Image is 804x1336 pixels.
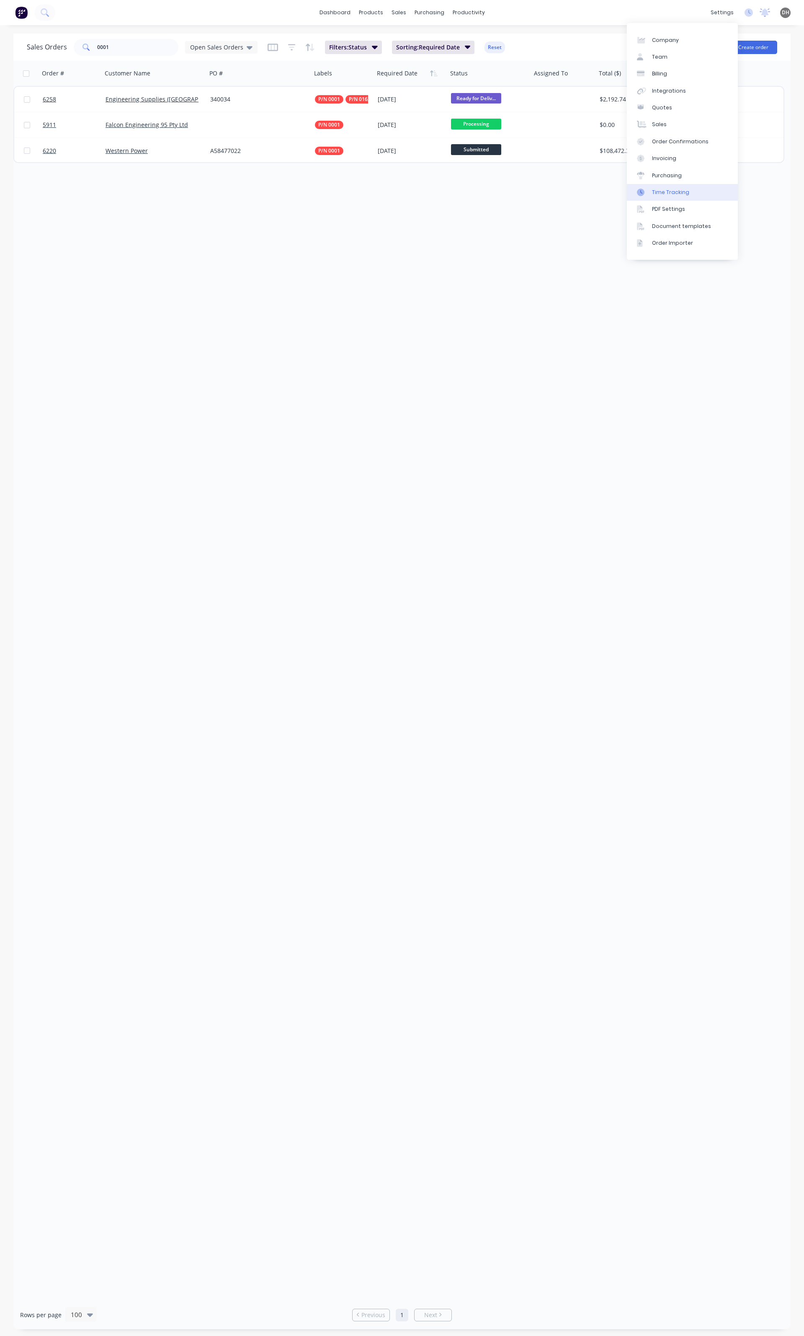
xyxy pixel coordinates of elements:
[652,155,676,162] div: Invoicing
[318,147,340,155] span: P/N 0001
[396,43,460,52] span: Sorting: Required Date
[210,147,303,155] div: A58477022
[106,121,188,129] a: Falcon Engineering 95 Pty Ltd
[106,147,148,155] a: Western Power
[627,235,738,251] a: Order Importer
[451,93,501,104] span: Ready for Deliv...
[652,121,667,128] div: Sales
[361,1311,385,1319] span: Previous
[378,121,444,129] div: [DATE]
[355,6,387,19] div: products
[105,69,150,78] div: Customer Name
[209,69,223,78] div: PO #
[20,1311,62,1319] span: Rows per page
[329,43,367,52] span: Filters: Status
[450,69,468,78] div: Status
[599,69,621,78] div: Total ($)
[652,104,672,111] div: Quotes
[318,95,340,104] span: P/N 0001
[652,172,682,179] div: Purchasing
[378,147,444,155] div: [DATE]
[325,41,382,54] button: Filters:Status
[534,69,568,78] div: Assigned To
[410,6,448,19] div: purchasing
[353,1311,389,1319] a: Previous page
[627,184,738,201] a: Time Tracking
[600,95,665,104] div: $2,192.74
[652,239,693,247] div: Order Importer
[652,223,711,230] div: Document templates
[349,95,371,104] span: P/N 0162
[43,87,106,112] a: 6258
[627,218,738,235] a: Document templates
[627,167,738,184] a: Purchasing
[652,70,667,78] div: Billing
[652,87,686,95] div: Integrations
[396,1309,408,1321] a: Page 1 is your current page
[652,189,689,196] div: Time Tracking
[190,43,243,52] span: Open Sales Orders
[484,41,505,53] button: Reset
[627,83,738,99] a: Integrations
[387,6,410,19] div: sales
[627,201,738,217] a: PDF Settings
[97,39,179,56] input: Search...
[210,95,303,104] div: 340034
[600,121,665,129] div: $0.00
[729,41,777,54] button: Create order
[448,6,489,19] div: productivity
[106,95,249,103] a: Engineering Supplies ([GEOGRAPHIC_DATA]) Pty Ltd
[627,49,738,65] a: Team
[627,150,738,167] a: Invoicing
[15,6,28,19] img: Factory
[451,119,501,129] span: Processing
[27,43,67,51] h1: Sales Orders
[652,138,709,145] div: Order Confirmations
[315,121,343,129] button: P/N 0001
[43,112,106,137] a: 5911
[42,69,64,78] div: Order #
[392,41,475,54] button: Sorting:Required Date
[706,6,738,19] div: settings
[627,65,738,82] a: Billing
[315,147,343,155] button: P/N 0001
[378,95,444,104] div: [DATE]
[315,6,355,19] a: dashboard
[627,133,738,150] a: Order Confirmations
[349,1309,455,1321] ul: Pagination
[627,116,738,133] a: Sales
[415,1311,451,1319] a: Next page
[652,36,679,44] div: Company
[627,99,738,116] a: Quotes
[782,9,789,16] span: DH
[318,121,340,129] span: P/N 0001
[314,69,332,78] div: Labels
[377,69,417,78] div: Required Date
[627,31,738,48] a: Company
[451,144,501,155] span: Submitted
[315,95,374,104] button: P/N 0001P/N 0162
[424,1311,437,1319] span: Next
[43,147,56,155] span: 6220
[652,53,667,61] div: Team
[43,95,56,104] span: 6258
[43,121,56,129] span: 5911
[600,147,665,155] div: $108,472.32
[652,205,685,213] div: PDF Settings
[43,138,106,163] a: 6220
